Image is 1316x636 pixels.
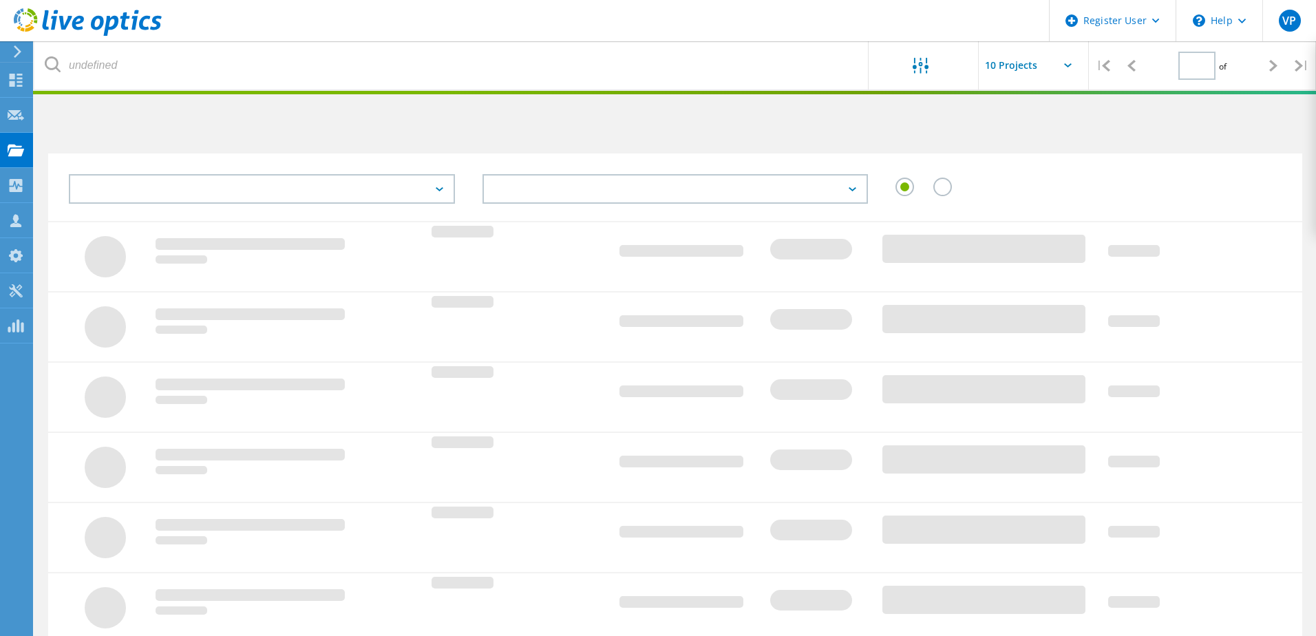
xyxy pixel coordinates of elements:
[1089,41,1117,90] div: |
[1219,61,1227,72] span: of
[14,29,162,39] a: Live Optics Dashboard
[1288,41,1316,90] div: |
[1282,15,1296,26] span: VP
[34,41,869,89] input: undefined
[1193,14,1205,27] svg: \n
